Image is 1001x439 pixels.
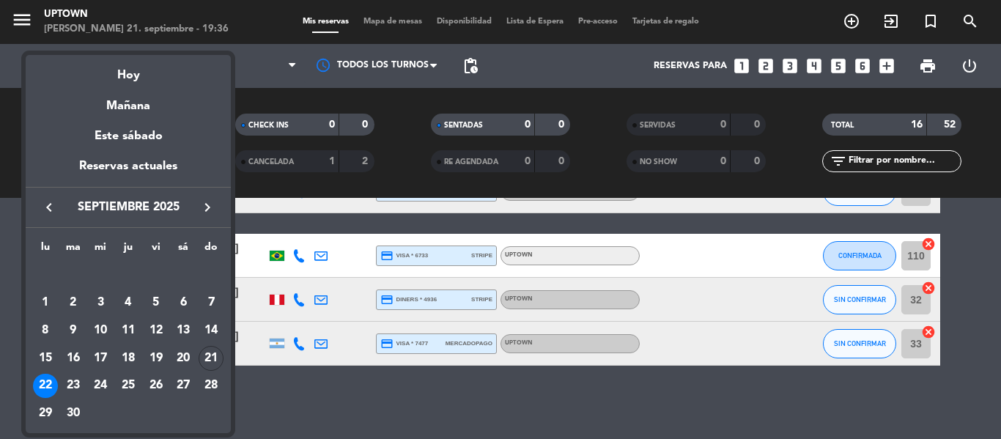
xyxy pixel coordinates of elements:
[40,199,58,216] i: keyboard_arrow_left
[199,374,224,399] div: 28
[114,239,142,262] th: jueves
[170,317,198,344] td: 13 de septiembre de 2025
[142,289,170,317] td: 5 de septiembre de 2025
[116,290,141,315] div: 4
[32,344,59,372] td: 15 de septiembre de 2025
[86,344,114,372] td: 17 de septiembre de 2025
[33,374,58,399] div: 22
[170,372,198,400] td: 27 de septiembre de 2025
[59,289,87,317] td: 2 de septiembre de 2025
[116,374,141,399] div: 25
[197,317,225,344] td: 14 de septiembre de 2025
[32,239,59,262] th: lunes
[32,317,59,344] td: 8 de septiembre de 2025
[33,401,58,426] div: 29
[86,239,114,262] th: miércoles
[86,317,114,344] td: 10 de septiembre de 2025
[114,372,142,400] td: 25 de septiembre de 2025
[197,344,225,372] td: 21 de septiembre de 2025
[199,290,224,315] div: 7
[36,198,62,217] button: keyboard_arrow_left
[171,318,196,343] div: 13
[116,346,141,371] div: 18
[59,344,87,372] td: 16 de septiembre de 2025
[32,372,59,400] td: 22 de septiembre de 2025
[142,317,170,344] td: 12 de septiembre de 2025
[170,289,198,317] td: 6 de septiembre de 2025
[171,346,196,371] div: 20
[61,401,86,426] div: 30
[116,318,141,343] div: 11
[59,317,87,344] td: 9 de septiembre de 2025
[88,318,113,343] div: 10
[144,346,169,371] div: 19
[32,399,59,427] td: 29 de septiembre de 2025
[197,289,225,317] td: 7 de septiembre de 2025
[61,290,86,315] div: 2
[171,374,196,399] div: 27
[26,116,231,157] div: Este sábado
[26,55,231,85] div: Hoy
[197,372,225,400] td: 28 de septiembre de 2025
[62,198,194,217] span: septiembre 2025
[142,239,170,262] th: viernes
[194,198,221,217] button: keyboard_arrow_right
[142,372,170,400] td: 26 de septiembre de 2025
[142,344,170,372] td: 19 de septiembre de 2025
[86,289,114,317] td: 3 de septiembre de 2025
[33,290,58,315] div: 1
[144,318,169,343] div: 12
[26,157,231,187] div: Reservas actuales
[197,239,225,262] th: domingo
[199,318,224,343] div: 14
[59,239,87,262] th: martes
[88,374,113,399] div: 24
[88,346,113,371] div: 17
[61,374,86,399] div: 23
[171,290,196,315] div: 6
[199,346,224,371] div: 21
[170,344,198,372] td: 20 de septiembre de 2025
[114,317,142,344] td: 11 de septiembre de 2025
[33,318,58,343] div: 8
[88,290,113,315] div: 3
[61,318,86,343] div: 9
[114,344,142,372] td: 18 de septiembre de 2025
[144,290,169,315] div: 5
[114,289,142,317] td: 4 de septiembre de 2025
[59,399,87,427] td: 30 de septiembre de 2025
[33,346,58,371] div: 15
[32,262,225,289] td: SEP.
[32,289,59,317] td: 1 de septiembre de 2025
[170,239,198,262] th: sábado
[59,372,87,400] td: 23 de septiembre de 2025
[199,199,216,216] i: keyboard_arrow_right
[144,374,169,399] div: 26
[61,346,86,371] div: 16
[86,372,114,400] td: 24 de septiembre de 2025
[26,86,231,116] div: Mañana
